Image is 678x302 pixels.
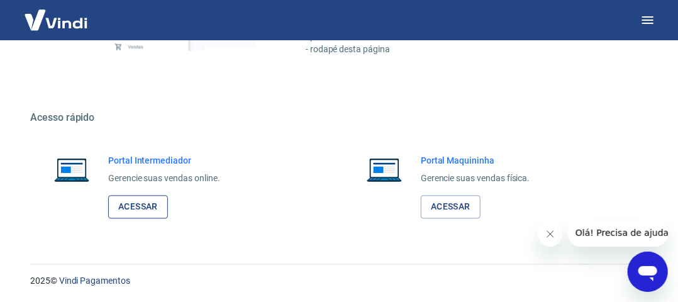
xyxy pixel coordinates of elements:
p: Gerencie suas vendas física. [421,172,530,186]
img: Vindi [15,1,97,39]
h6: Portal Intermediador [108,155,220,167]
img: Imagem de um notebook aberto [45,155,98,185]
iframe: Botão para abrir a janela de mensagens [628,252,668,292]
iframe: Fechar mensagem [538,221,563,247]
iframe: Mensagem da empresa [568,219,668,247]
img: Imagem de um notebook aberto [358,155,411,185]
p: - rodapé desta página [306,43,618,57]
a: Acessar [421,196,481,219]
a: Vindi Pagamentos [59,276,130,286]
span: Olá! Precisa de ajuda? [8,9,106,19]
h5: Acesso rápido [30,112,648,125]
h6: Portal Maquininha [421,155,530,167]
a: Acessar [108,196,168,219]
p: Gerencie suas vendas online. [108,172,220,186]
p: 2025 © [30,275,648,288]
